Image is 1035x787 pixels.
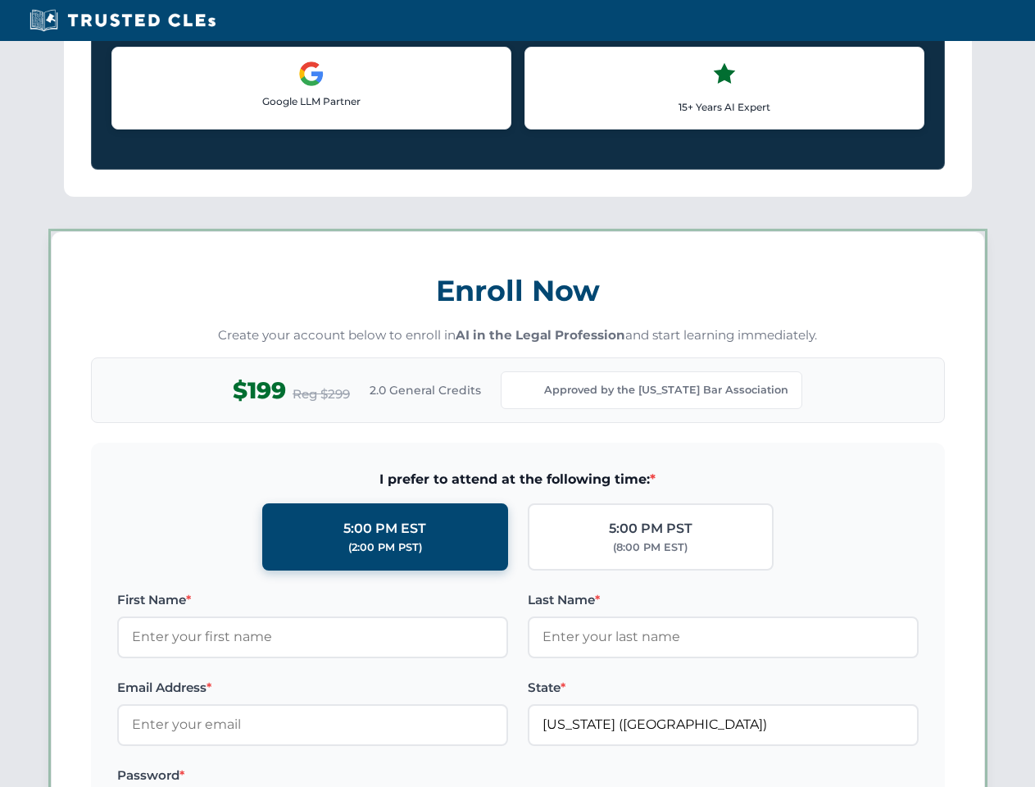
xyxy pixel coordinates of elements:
input: Enter your email [117,704,508,745]
input: Enter your first name [117,616,508,657]
label: State [528,678,919,698]
label: Last Name [528,590,919,610]
input: Kentucky (KY) [528,704,919,745]
span: I prefer to attend at the following time: [117,469,919,490]
p: Google LLM Partner [125,93,497,109]
p: 15+ Years AI Expert [538,99,910,115]
label: First Name [117,590,508,610]
img: Google [298,61,325,87]
div: (8:00 PM EST) [613,539,688,556]
img: Kentucky Bar [515,379,538,402]
div: 5:00 PM PST [609,518,692,539]
span: Approved by the [US_STATE] Bar Association [544,382,788,398]
div: 5:00 PM EST [343,518,426,539]
label: Email Address [117,678,508,698]
span: Reg $299 [293,384,350,404]
input: Enter your last name [528,616,919,657]
p: Create your account below to enroll in and start learning immediately. [91,326,945,345]
strong: AI in the Legal Profession [456,327,625,343]
div: (2:00 PM PST) [348,539,422,556]
h3: Enroll Now [91,265,945,316]
span: $199 [233,372,286,409]
img: Trusted CLEs [25,8,220,33]
label: Password [117,766,508,785]
span: 2.0 General Credits [370,381,481,399]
